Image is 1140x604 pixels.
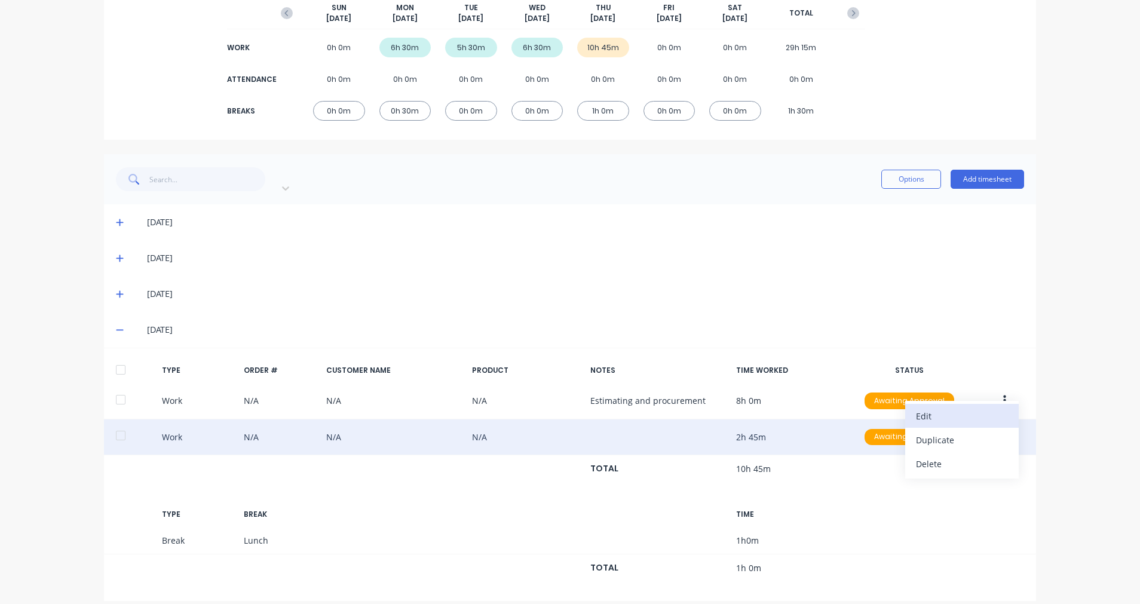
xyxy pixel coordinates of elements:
div: Delete [916,455,1008,473]
span: [DATE] [722,13,747,24]
div: 1h 30m [776,101,828,121]
div: 0h 0m [776,69,828,89]
div: BREAKS [227,106,275,116]
div: WORK [227,42,275,53]
div: Filter by type [278,176,391,189]
div: TYPE [162,365,235,376]
div: 5h 30m [445,38,497,57]
button: Add timesheet [951,170,1024,189]
div: 0h 0m [709,38,761,57]
span: TUE [464,2,478,13]
input: Search... [149,167,266,191]
div: 0h 30m [379,101,431,121]
div: 1h 0m [577,101,629,121]
div: Edit [916,407,1008,425]
div: ORDER # [244,365,317,376]
div: 0h 0m [445,69,497,89]
div: 0h 0m [511,69,563,89]
div: TIME [736,509,845,520]
span: SAT [728,2,742,13]
div: 0h 0m [511,101,563,121]
span: THU [596,2,611,13]
div: 0h 0m [643,101,695,121]
div: TYPE [162,509,235,520]
button: Options [881,170,941,189]
div: 0h 0m [643,69,695,89]
span: WED [529,2,546,13]
div: [DATE] [147,323,1024,336]
div: 0h 0m [709,69,761,89]
div: 0h 0m [577,69,629,89]
span: [DATE] [393,13,418,24]
div: ATTENDANCE [227,74,275,85]
div: 0h 0m [643,38,695,57]
div: TIME WORKED [736,365,845,376]
div: BREAK [244,509,317,520]
span: TOTAL [789,8,813,19]
div: Duplicate [916,431,1008,449]
div: [DATE] [147,252,1024,265]
div: [DATE] [147,287,1024,301]
span: FRI [663,2,675,13]
div: 0h 0m [379,69,431,89]
div: Awaiting Approval [865,393,954,409]
span: [DATE] [525,13,550,24]
div: 0h 0m [445,101,497,121]
div: CUSTOMER NAME [326,365,462,376]
div: Awaiting Approval [865,429,954,446]
div: PRODUCT [472,365,581,376]
span: [DATE] [326,13,351,24]
div: 29h 15m [776,38,828,57]
div: 0h 0m [709,101,761,121]
div: 6h 30m [379,38,431,57]
span: MON [396,2,414,13]
div: 0h 0m [313,101,365,121]
span: [DATE] [458,13,483,24]
span: SUN [332,2,347,13]
div: STATUS [855,365,964,376]
span: [DATE] [590,13,615,24]
div: NOTES [590,365,727,376]
span: [DATE] [657,13,682,24]
div: 10h 45m [577,38,629,57]
div: 0h 0m [313,69,365,89]
div: 0h 0m [313,38,365,57]
div: [DATE] [147,216,1024,229]
div: 6h 30m [511,38,563,57]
